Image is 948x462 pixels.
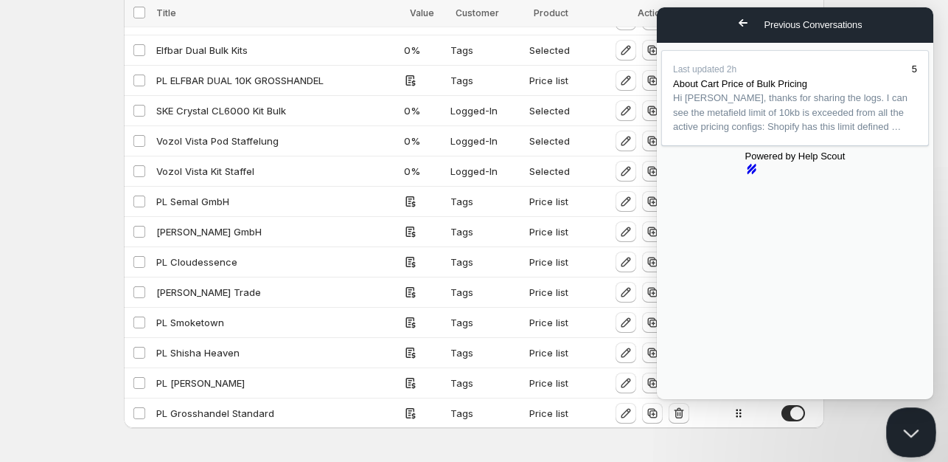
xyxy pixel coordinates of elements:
[450,134,520,148] div: Logged-In
[156,406,395,421] div: PL Grosshandel Standard
[450,406,520,421] div: Tags
[404,43,442,58] div: 0 %
[156,73,395,88] div: PL ELFBAR DUAL 10K GROSSHANDEL
[657,7,933,399] iframe: Help Scout Beacon - Live Chat, Contact Form, and Knowledge Base
[450,224,520,239] div: Tags
[156,224,395,239] div: [PERSON_NAME] GmbH
[404,134,442,148] div: 0 %
[450,315,520,330] div: Tags
[156,255,395,269] div: PL Cloudessence
[156,134,395,148] div: Vozol Vista Pod Staffelung
[529,164,590,179] div: Selected
[450,43,520,58] div: Tags
[529,103,590,118] div: Selected
[529,376,590,390] div: Price list
[156,43,395,58] div: Elfbar Dual Bulk Kits
[404,103,442,118] div: 0 %
[404,164,442,179] div: 0 %
[156,7,176,18] span: Title
[456,7,499,18] span: Customer
[529,255,590,269] div: Price list
[156,103,395,118] div: SKE Crystal CL6000 Kit Bulk
[529,224,590,239] div: Price list
[529,315,590,330] div: Price list
[529,345,590,360] div: Price list
[156,164,395,179] div: Vozol Vista Kit Staffel
[156,194,395,209] div: PL Semal GmbH
[534,7,568,18] span: Product
[529,285,590,300] div: Price list
[450,194,520,209] div: Tags
[450,103,520,118] div: Logged-In
[450,285,520,300] div: Tags
[450,345,520,360] div: Tags
[638,7,671,18] span: Actions
[156,345,395,360] div: PL Shisha Heaven
[886,407,936,458] iframe: Help Scout Beacon - Close
[529,406,590,421] div: Price list
[156,315,395,330] div: PL Smoketown
[450,164,520,179] div: Logged-In
[156,376,395,390] div: PL [PERSON_NAME]
[450,255,520,269] div: Tags
[529,134,590,148] div: Selected
[450,376,520,390] div: Tags
[529,194,590,209] div: Price list
[156,285,395,300] div: [PERSON_NAME] Trade
[529,73,590,88] div: Price list
[410,7,434,18] span: Value
[450,73,520,88] div: Tags
[529,43,590,58] div: Selected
